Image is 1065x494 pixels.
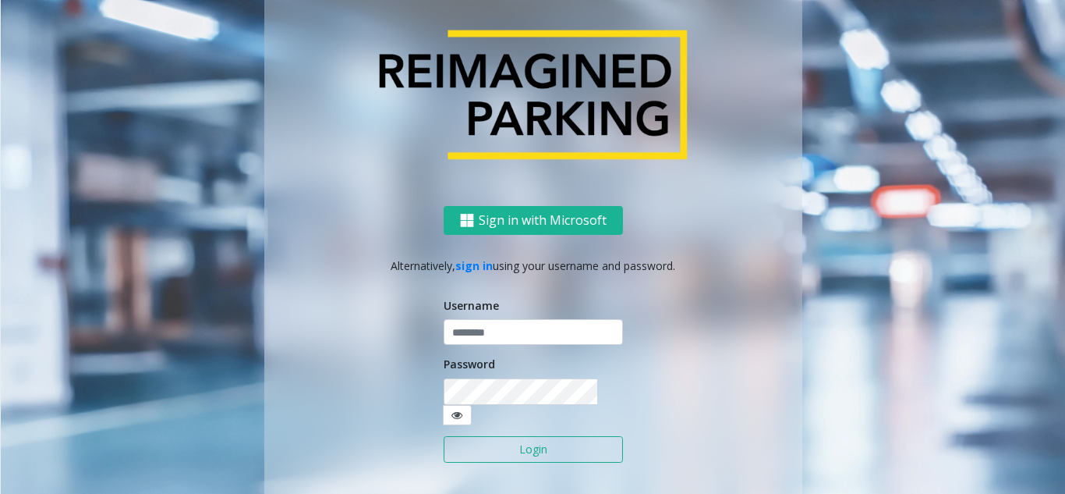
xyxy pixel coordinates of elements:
[444,298,499,315] label: Username
[444,357,495,373] label: Password
[455,259,493,274] a: sign in
[444,206,623,235] button: Sign in with Microsoft
[280,258,787,275] p: Alternatively, using your username and password.
[444,436,623,463] button: Login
